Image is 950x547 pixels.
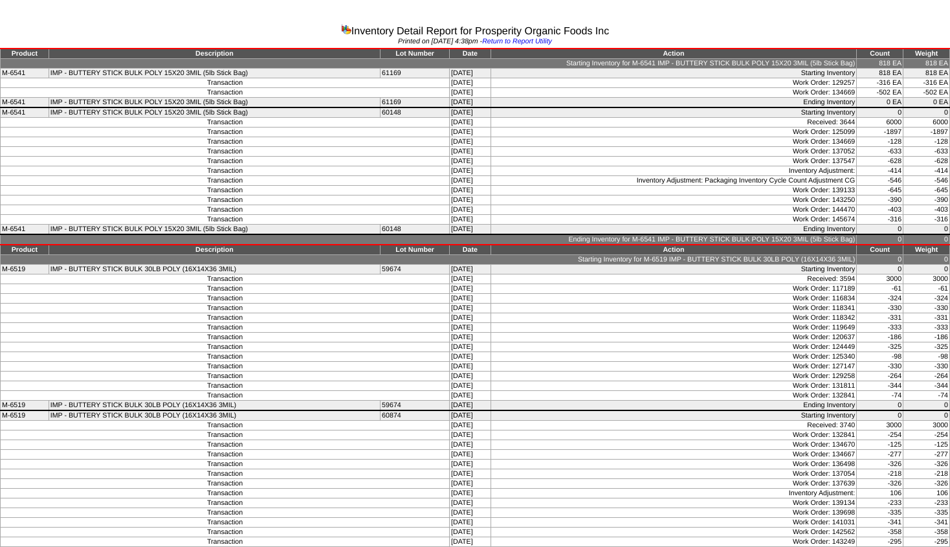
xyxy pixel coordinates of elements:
[1,284,450,294] td: Transaction
[49,401,380,411] td: IMP - BUTTERY STICK BULK 30LB POLY (16X14X36 3MIL)
[491,166,857,176] td: Inventory Adjustment:
[903,274,950,284] td: 3000
[857,323,903,333] td: -333
[1,274,450,284] td: Transaction
[857,245,903,255] td: Count
[903,342,950,352] td: -325
[450,537,491,547] td: [DATE]
[450,352,491,362] td: [DATE]
[1,147,450,157] td: Transaction
[1,49,49,59] td: Product
[903,410,950,421] td: 0
[857,88,903,98] td: -502 EA
[491,69,857,78] td: Starting Inventory
[903,313,950,323] td: -331
[903,195,950,205] td: -390
[491,410,857,421] td: Starting Inventory
[903,537,950,547] td: -295
[903,107,950,118] td: 0
[1,313,450,323] td: Transaction
[491,440,857,450] td: Work Order: 134670
[1,460,450,469] td: Transaction
[903,49,950,59] td: Weight
[491,421,857,430] td: Received: 3740
[450,147,491,157] td: [DATE]
[491,469,857,479] td: Work Order: 137054
[857,118,903,128] td: 6000
[450,294,491,304] td: [DATE]
[450,401,491,411] td: [DATE]
[1,498,450,508] td: Transaction
[450,78,491,88] td: [DATE]
[1,489,450,498] td: Transaction
[903,528,950,537] td: -358
[857,381,903,391] td: -344
[1,421,450,430] td: Transaction
[491,498,857,508] td: Work Order: 139134
[450,98,491,108] td: [DATE]
[49,225,380,235] td: IMP - BUTTERY STICK BULK POLY 15X20 3MIL (5lb Stick Bag)
[491,294,857,304] td: Work Order: 116834
[491,460,857,469] td: Work Order: 136498
[857,421,903,430] td: 3000
[1,430,450,440] td: Transaction
[1,59,857,69] td: Starting Inventory for M-6541 IMP - BUTTERY STICK BULK POLY 15X20 3MIL (5lb Stick Bag)
[1,508,450,518] td: Transaction
[450,381,491,391] td: [DATE]
[1,537,450,547] td: Transaction
[450,421,491,430] td: [DATE]
[903,205,950,215] td: -403
[857,78,903,88] td: -316 EA
[381,49,450,59] td: Lot Number
[857,479,903,489] td: -326
[1,157,450,166] td: Transaction
[491,508,857,518] td: Work Order: 139698
[450,88,491,98] td: [DATE]
[450,489,491,498] td: [DATE]
[903,469,950,479] td: -218
[1,225,49,235] td: M-6541
[491,304,857,313] td: Work Order: 118341
[1,469,450,479] td: Transaction
[450,469,491,479] td: [DATE]
[491,313,857,323] td: Work Order: 118342
[903,69,950,78] td: 818 EA
[857,59,903,69] td: 818 EA
[1,450,450,460] td: Transaction
[903,157,950,166] td: -628
[450,528,491,537] td: [DATE]
[903,304,950,313] td: -330
[1,518,450,528] td: Transaction
[491,205,857,215] td: Work Order: 144470
[49,98,380,108] td: IMP - BUTTERY STICK BULK POLY 15X20 3MIL (5lb Stick Bag)
[491,323,857,333] td: Work Order: 119649
[1,333,450,342] td: Transaction
[857,313,903,323] td: -331
[491,528,857,537] td: Work Order: 142562
[903,186,950,195] td: -645
[491,372,857,381] td: Work Order: 129258
[450,498,491,508] td: [DATE]
[491,176,857,186] td: Inventory Adjustment: Packaging Inventory Cycle Count Adjustment CG
[903,137,950,147] td: -128
[381,225,450,235] td: 60148
[491,157,857,166] td: Work Order: 137547
[49,245,380,255] td: Description
[1,118,450,128] td: Transaction
[491,450,857,460] td: Work Order: 134667
[903,323,950,333] td: -333
[491,107,857,118] td: Starting Inventory
[450,176,491,186] td: [DATE]
[450,118,491,128] td: [DATE]
[857,137,903,147] td: -128
[857,166,903,176] td: -414
[381,410,450,421] td: 60874
[491,98,857,108] td: Ending Inventory
[1,69,49,78] td: M-6541
[1,391,450,401] td: Transaction
[491,342,857,352] td: Work Order: 124449
[857,107,903,118] td: 0
[450,304,491,313] td: [DATE]
[857,372,903,381] td: -264
[450,225,491,235] td: [DATE]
